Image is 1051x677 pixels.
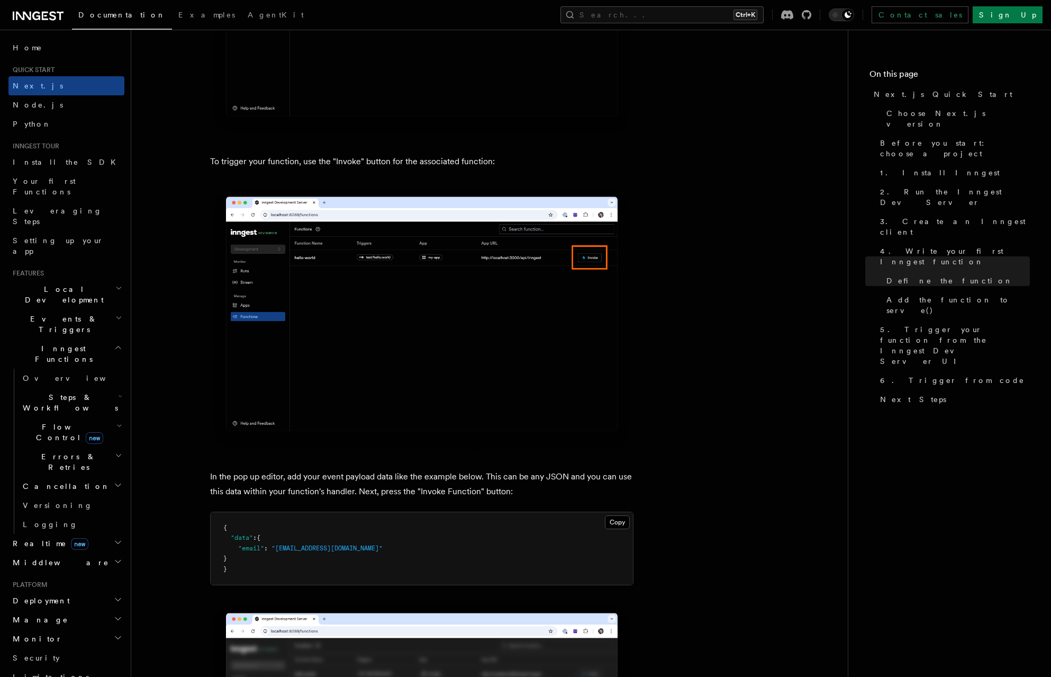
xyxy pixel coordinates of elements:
span: Overview [23,374,132,382]
a: Versioning [19,496,124,515]
button: Middleware [8,553,124,572]
span: Logging [23,520,78,529]
span: new [86,432,103,444]
span: Before you start: choose a project [880,138,1030,159]
span: "data" [231,534,253,541]
span: 6. Trigger from code [880,375,1025,386]
span: Inngest tour [8,142,59,150]
a: Your first Functions [8,172,124,201]
button: Local Development [8,280,124,309]
a: Security [8,648,124,667]
a: 3. Create an Inngest client [876,212,1030,242]
span: Cancellation [19,481,110,492]
a: Choose Next.js version [882,104,1030,133]
button: Events & Triggers [8,309,124,339]
a: Add the function to serve() [882,290,1030,320]
button: Cancellation [19,477,124,496]
span: Leveraging Steps [13,207,102,226]
span: Install the SDK [13,158,122,166]
span: Setting up your app [13,236,104,255]
span: Features [8,269,44,278]
span: Add the function to serve() [886,295,1030,316]
span: Python [13,120,51,128]
span: Quick start [8,66,55,74]
span: Next Steps [880,394,946,405]
a: 4. Write your first Inngest function [876,242,1030,271]
span: Steps & Workflows [19,392,118,413]
span: Realtime [8,538,88,549]
div: Inngest Functions [8,369,124,534]
span: } [223,555,227,562]
span: "email" [238,545,264,552]
button: Steps & Workflows [19,388,124,417]
span: Your first Functions [13,177,76,196]
span: } [223,565,227,573]
button: Flow Controlnew [19,417,124,447]
a: Documentation [72,3,172,30]
span: Choose Next.js version [886,108,1030,129]
span: Local Development [8,284,115,305]
span: : [264,545,268,552]
a: Python [8,114,124,133]
a: Contact sales [872,6,968,23]
span: Errors & Retries [19,451,115,473]
a: Home [8,38,124,57]
a: Sign Up [973,6,1043,23]
span: AgentKit [248,11,304,19]
button: Toggle dark mode [829,8,854,21]
span: Next.js Quick Start [874,89,1012,100]
span: Monitor [8,634,62,644]
a: AgentKit [241,3,310,29]
span: : [253,534,257,541]
span: 5. Trigger your function from the Inngest Dev Server UI [880,324,1030,367]
p: In the pop up editor, add your event payload data like the example below. This can be any JSON an... [210,469,633,499]
button: Monitor [8,629,124,648]
a: Define the function [882,271,1030,290]
span: Events & Triggers [8,314,115,335]
a: Before you start: choose a project [876,133,1030,163]
a: 6. Trigger from code [876,371,1030,390]
span: Platform [8,581,48,589]
button: Realtimenew [8,534,124,553]
span: Deployment [8,595,70,606]
a: Next.js [8,76,124,95]
span: new [71,538,88,550]
button: Deployment [8,591,124,610]
a: 2. Run the Inngest Dev Server [876,182,1030,212]
a: Examples [172,3,241,29]
span: { [223,524,227,531]
button: Manage [8,610,124,629]
span: 4. Write your first Inngest function [880,246,1030,267]
a: Overview [19,369,124,388]
span: Security [13,654,60,662]
img: Inngest Dev Server web interface's functions tab with the invoke button highlighted [210,186,633,452]
p: To trigger your function, use the "Invoke" button for the associated function: [210,154,633,169]
button: Inngest Functions [8,339,124,369]
span: Define the function [886,275,1013,286]
kbd: Ctrl+K [733,10,757,20]
span: Flow Control [19,422,116,443]
span: Documentation [78,11,166,19]
span: 2. Run the Inngest Dev Server [880,186,1030,208]
button: Copy [605,515,630,529]
a: Install the SDK [8,153,124,172]
a: 5. Trigger your function from the Inngest Dev Server UI [876,320,1030,371]
span: Middleware [8,557,109,568]
span: Manage [8,614,68,625]
span: "[EMAIL_ADDRESS][DOMAIN_NAME]" [271,545,383,552]
span: Next.js [13,82,63,90]
a: Next Steps [876,390,1030,409]
a: 1. Install Inngest [876,163,1030,182]
a: Next.js Quick Start [869,85,1030,104]
span: { [257,534,260,541]
button: Search...Ctrl+K [560,6,764,23]
span: 3. Create an Inngest client [880,216,1030,237]
a: Logging [19,515,124,534]
span: Inngest Functions [8,343,114,364]
span: 1. Install Inngest [880,167,1000,178]
span: Node.js [13,101,63,109]
a: Leveraging Steps [8,201,124,231]
button: Errors & Retries [19,447,124,477]
h4: On this page [869,68,1030,85]
span: Home [13,42,42,53]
